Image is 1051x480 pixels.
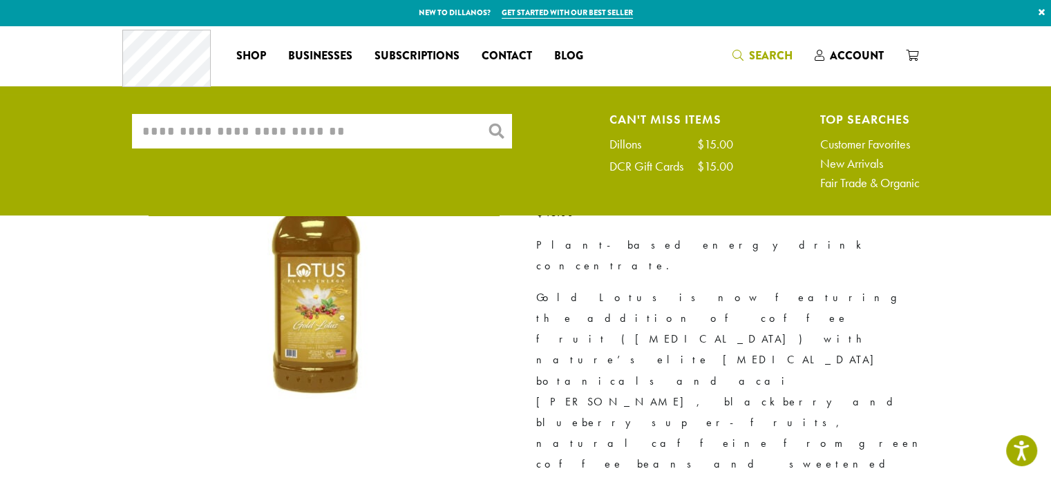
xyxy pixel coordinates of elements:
a: Fair Trade & Organic [820,177,920,189]
p: Plant-based energy drink concentrate. [536,235,930,276]
span: Search [749,48,793,64]
div: Dillons [609,138,655,151]
a: Shop [225,45,277,67]
span: Blog [554,48,583,65]
span: Account [830,48,884,64]
span: Businesses [288,48,352,65]
span: Shop [236,48,266,65]
div: $15.00 [697,160,733,173]
span: Subscriptions [375,48,460,65]
a: Get started with our best seller [502,7,633,19]
h4: Can't Miss Items [609,114,733,124]
a: New Arrivals [820,157,920,170]
span: Contact [482,48,532,65]
h4: Top Searches [820,114,920,124]
a: Search [721,44,804,67]
div: DCR Gift Cards [609,160,697,173]
div: $15.00 [697,138,733,151]
a: Customer Favorites [820,138,920,151]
